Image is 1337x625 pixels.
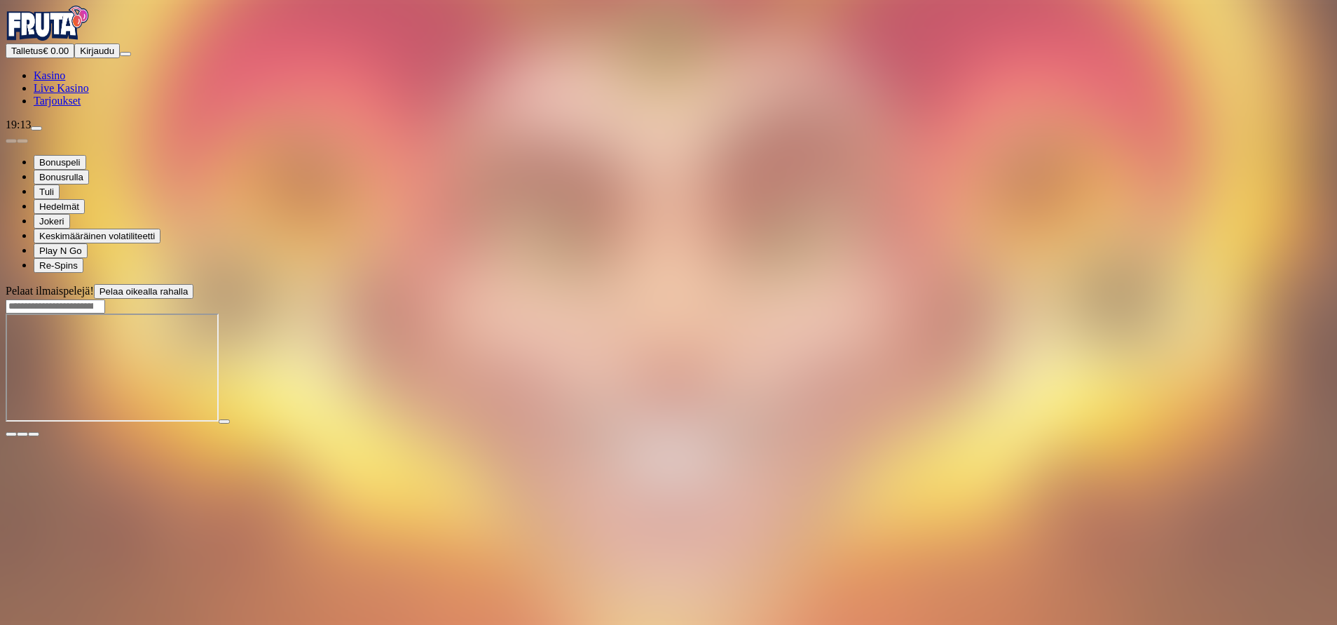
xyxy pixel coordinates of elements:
button: Re-Spins [34,258,83,273]
button: live-chat [31,126,42,130]
button: Kirjaudu [74,43,120,58]
span: Tuli [39,187,54,197]
button: Keskimääräinen volatiliteetti [34,229,160,243]
nav: Primary [6,6,1331,107]
span: € 0.00 [43,46,69,56]
button: close icon [6,432,17,436]
img: Fruta [6,6,90,41]
button: play icon [219,419,230,424]
span: Keskimääräinen volatiliteetti [39,231,155,241]
button: Talletusplus icon€ 0.00 [6,43,74,58]
button: Play N Go [34,243,88,258]
button: Bonusrulla [34,170,89,184]
button: Tuli [34,184,60,199]
span: Jokeri [39,216,64,227]
span: Re-Spins [39,260,78,271]
button: Hedelmät [34,199,85,214]
button: next slide [17,139,28,143]
span: Bonuspeli [39,157,81,168]
button: prev slide [6,139,17,143]
span: Hedelmät [39,201,79,212]
span: Talletus [11,46,43,56]
button: chevron-down icon [17,432,28,436]
button: menu [120,52,131,56]
span: Pelaa oikealla rahalla [100,286,188,297]
a: Kasino [34,69,65,81]
iframe: Fire Joker [6,314,219,422]
a: Tarjoukset [34,95,81,107]
nav: Main menu [6,69,1331,107]
button: Jokeri [34,214,70,229]
button: Bonuspeli [34,155,86,170]
input: Search [6,300,105,314]
span: Kirjaudu [80,46,114,56]
button: Pelaa oikealla rahalla [94,284,194,299]
a: Live Kasino [34,82,89,94]
div: Pelaat ilmaispelejä! [6,284,1331,299]
span: Play N Go [39,246,82,256]
a: Fruta [6,31,90,43]
button: fullscreen icon [28,432,39,436]
span: Bonusrulla [39,172,83,182]
span: 19:13 [6,119,31,130]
